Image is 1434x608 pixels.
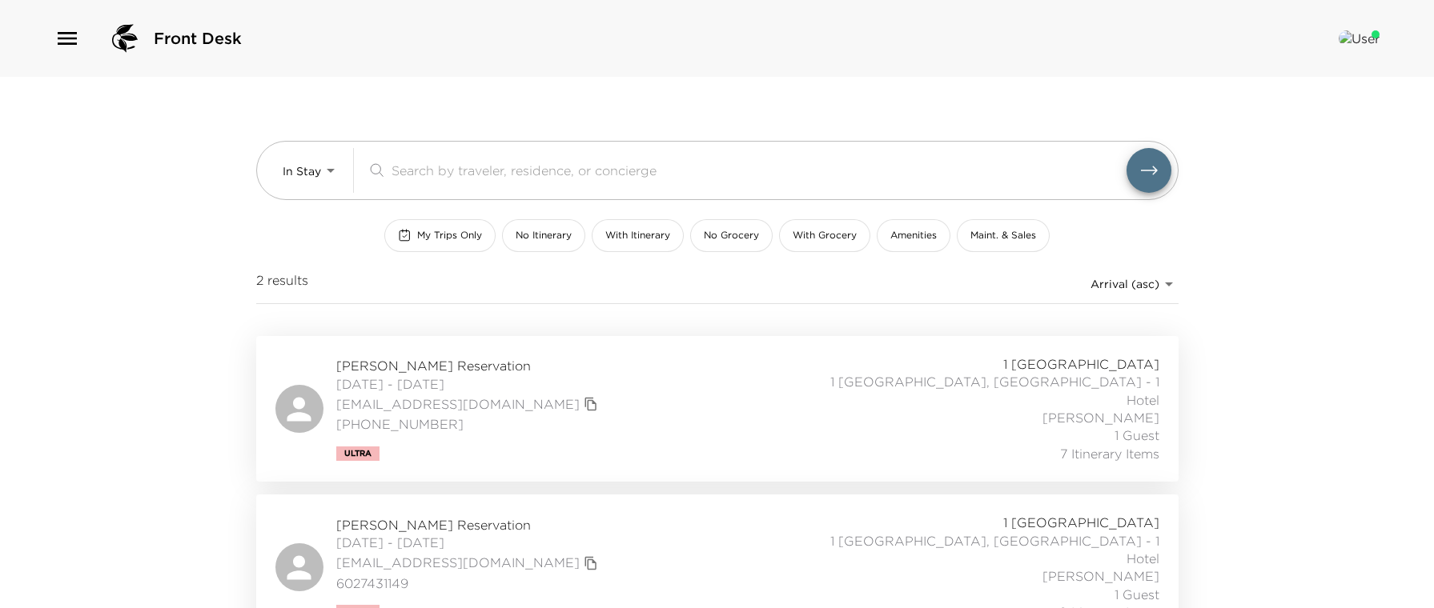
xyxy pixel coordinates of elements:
[877,219,950,252] button: Amenities
[106,19,144,58] img: logo
[580,393,602,415] button: copy primary member email
[1060,445,1159,462] span: 7 Itinerary Items
[592,219,684,252] button: With Itinerary
[580,552,602,574] button: copy primary member email
[1115,426,1159,444] span: 1 Guest
[957,219,1050,252] button: Maint. & Sales
[1042,409,1159,426] span: [PERSON_NAME]
[336,554,580,571] a: [EMAIL_ADDRESS][DOMAIN_NAME]
[384,219,496,252] button: My Trips Only
[256,271,308,297] span: 2 results
[1091,277,1159,291] span: Arrival (asc)
[336,357,602,374] span: [PERSON_NAME] Reservation
[890,229,937,242] span: Amenities
[1003,355,1159,373] span: 1 [GEOGRAPHIC_DATA]
[417,229,482,242] span: My Trips Only
[970,229,1036,242] span: Maint. & Sales
[805,373,1159,409] span: 1 [GEOGRAPHIC_DATA], [GEOGRAPHIC_DATA] - 1 Hotel
[154,27,242,50] span: Front Desk
[392,161,1127,179] input: Search by traveler, residence, or concierge
[336,375,602,393] span: [DATE] - [DATE]
[805,532,1159,568] span: 1 [GEOGRAPHIC_DATA], [GEOGRAPHIC_DATA] - 1 Hotel
[690,219,773,252] button: No Grocery
[336,415,602,433] span: [PHONE_NUMBER]
[516,229,572,242] span: No Itinerary
[605,229,670,242] span: With Itinerary
[336,574,602,592] span: 6027431149
[1339,30,1380,46] img: User
[1042,567,1159,585] span: [PERSON_NAME]
[256,336,1179,482] a: [PERSON_NAME] Reservation[DATE] - [DATE][EMAIL_ADDRESS][DOMAIN_NAME]copy primary member email[PHO...
[336,516,602,534] span: [PERSON_NAME] Reservation
[779,219,870,252] button: With Grocery
[502,219,585,252] button: No Itinerary
[1115,586,1159,603] span: 1 Guest
[793,229,857,242] span: With Grocery
[283,164,321,178] span: In Stay
[344,449,372,458] span: Ultra
[336,395,580,413] a: [EMAIL_ADDRESS][DOMAIN_NAME]
[336,534,602,551] span: [DATE] - [DATE]
[704,229,759,242] span: No Grocery
[1003,514,1159,531] span: 1 [GEOGRAPHIC_DATA]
